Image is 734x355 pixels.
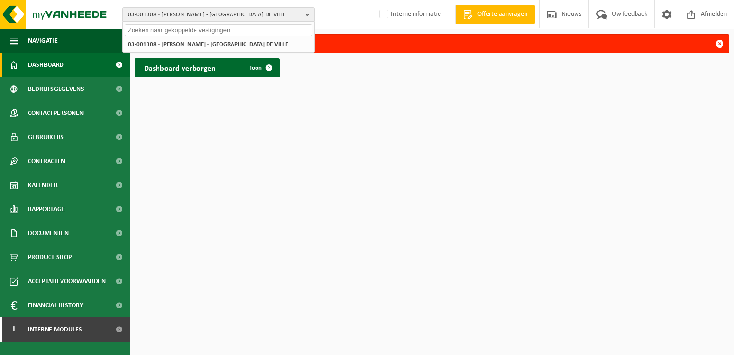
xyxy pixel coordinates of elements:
[28,221,69,245] span: Documenten
[28,269,106,293] span: Acceptatievoorwaarden
[28,173,58,197] span: Kalender
[128,8,302,22] span: 03-001308 - [PERSON_NAME] - [GEOGRAPHIC_DATA] DE VILLE
[28,317,82,342] span: Interne modules
[125,38,312,51] li: 03-001308 - [PERSON_NAME] - [GEOGRAPHIC_DATA] DE VILLE
[455,5,535,24] a: Offerte aanvragen
[378,7,441,22] label: Interne informatie
[28,293,83,317] span: Financial History
[122,7,315,22] button: 03-001308 - [PERSON_NAME] - [GEOGRAPHIC_DATA] DE VILLE
[152,35,710,53] div: Deze party bestaat niet
[249,65,262,71] span: Toon
[28,101,84,125] span: Contactpersonen
[10,317,18,342] span: I
[28,149,65,173] span: Contracten
[28,125,64,149] span: Gebruikers
[28,77,84,101] span: Bedrijfsgegevens
[242,58,279,77] a: Toon
[28,53,64,77] span: Dashboard
[28,197,65,221] span: Rapportage
[28,245,72,269] span: Product Shop
[135,58,225,77] h2: Dashboard verborgen
[475,10,530,19] span: Offerte aanvragen
[125,24,312,36] input: Zoeken naar gekoppelde vestigingen
[28,29,58,53] span: Navigatie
